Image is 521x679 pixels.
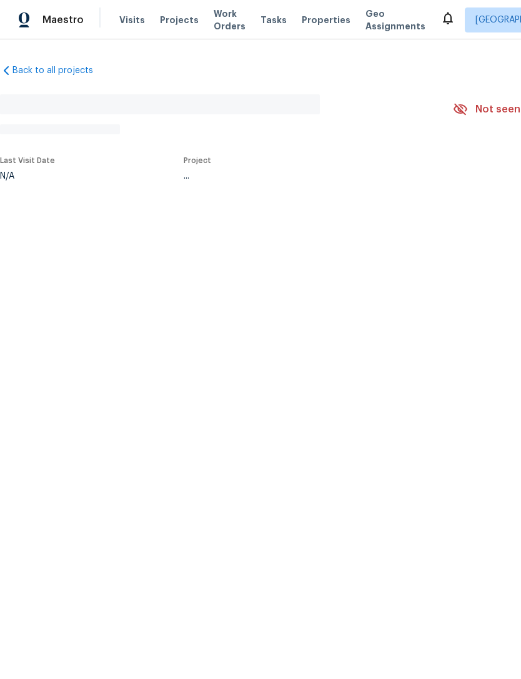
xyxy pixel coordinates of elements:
[184,172,424,181] div: ...
[260,16,287,24] span: Tasks
[365,7,425,32] span: Geo Assignments
[42,14,84,26] span: Maestro
[119,14,145,26] span: Visits
[160,14,199,26] span: Projects
[214,7,246,32] span: Work Orders
[184,157,211,164] span: Project
[302,14,350,26] span: Properties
